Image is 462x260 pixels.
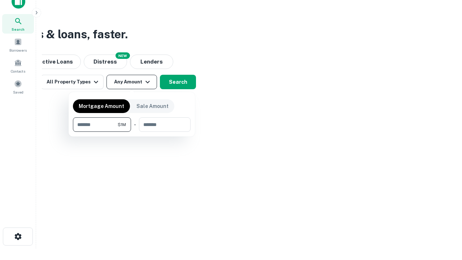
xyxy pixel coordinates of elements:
iframe: Chat Widget [426,202,462,237]
span: $1M [118,121,126,128]
p: Sale Amount [136,102,169,110]
p: Mortgage Amount [79,102,124,110]
div: - [134,117,136,132]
